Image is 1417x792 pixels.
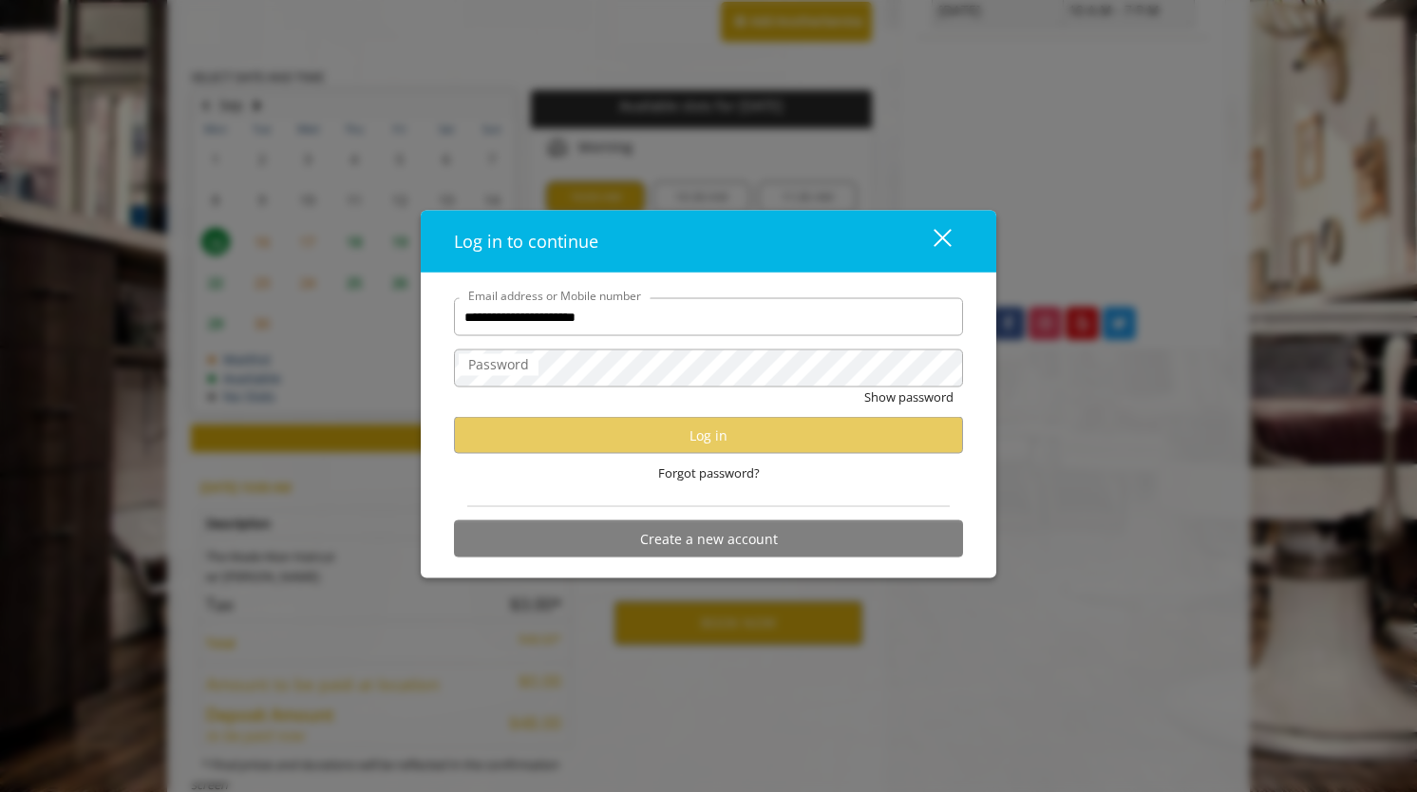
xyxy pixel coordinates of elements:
[454,520,963,557] button: Create a new account
[454,298,963,336] input: Email address or Mobile number
[898,222,963,261] button: close dialog
[459,287,651,305] label: Email address or Mobile number
[912,227,950,255] div: close dialog
[864,387,954,407] button: Show password
[454,349,963,387] input: Password
[454,230,598,253] span: Log in to continue
[459,354,538,375] label: Password
[658,463,760,483] span: Forgot password?
[454,417,963,454] button: Log in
